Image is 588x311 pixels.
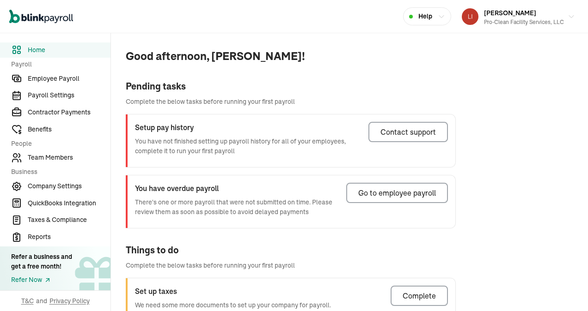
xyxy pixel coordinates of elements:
[126,243,456,257] div: Things to do
[28,74,110,84] span: Employee Payroll
[403,7,451,25] button: Help
[28,125,110,134] span: Benefits
[28,232,110,242] span: Reports
[358,187,436,198] div: Go to employee payroll
[380,126,436,138] div: Contact support
[11,167,105,177] span: Business
[542,267,588,311] iframe: Chat Widget
[49,296,90,305] span: Privacy Policy
[21,296,34,305] span: T&C
[11,252,72,271] div: Refer a business and get a free month!
[403,290,436,301] div: Complete
[11,60,105,69] span: Payroll
[11,275,72,285] a: Refer Now
[28,45,110,55] span: Home
[28,198,110,208] span: QuickBooks Integration
[135,197,339,217] p: There's one or more payroll that were not submitted on time. Please review them as soon as possib...
[368,122,448,142] button: Contact support
[11,139,105,149] span: People
[418,12,432,21] span: Help
[28,108,110,117] span: Contractor Payments
[458,5,579,28] button: [PERSON_NAME]Pro-Clean Facility Services, LLC
[484,18,564,26] div: Pro-Clean Facility Services, LLC
[126,79,456,93] div: Pending tasks
[28,181,110,191] span: Company Settings
[28,153,110,162] span: Team Members
[126,48,456,65] span: Good afternoon, [PERSON_NAME]!
[135,183,339,194] h3: You have overdue payroll
[135,122,361,133] h3: Setup pay history
[28,90,110,100] span: Payroll Settings
[126,261,456,270] span: Complete the below tasks before running your first payroll
[135,137,361,156] p: You have not finished setting up payroll history for all of your employees, complete it to run yo...
[135,300,331,310] p: We need some more documents to set up your company for payroll.
[484,9,536,17] span: [PERSON_NAME]
[9,3,73,30] nav: Global
[28,215,110,225] span: Taxes & Compliance
[346,183,448,203] button: Go to employee payroll
[126,97,456,107] span: Complete the below tasks before running your first payroll
[135,286,331,297] h3: Set up taxes
[391,286,448,306] button: Complete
